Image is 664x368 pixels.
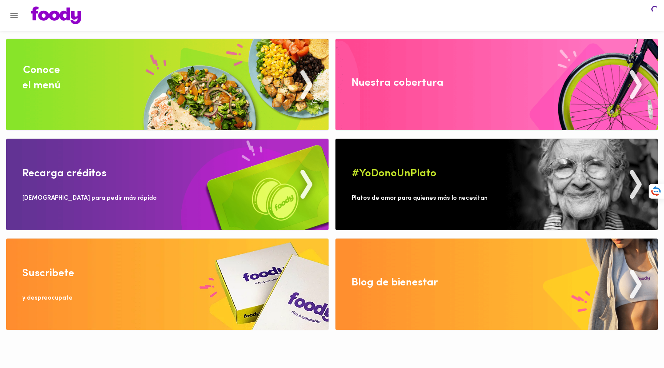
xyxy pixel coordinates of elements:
div: Suscribete [22,266,74,281]
img: Conoce el menu [6,39,329,130]
img: Yo Dono un Plato [335,139,658,230]
button: Menu [5,6,23,25]
img: Nuestra cobertura [335,39,658,130]
div: Blog de bienestar [352,275,438,290]
div: Conoce el menú [22,63,61,93]
div: Nuestra cobertura [352,75,443,91]
img: Recarga Creditos [6,139,329,230]
img: Blog de bienestar [335,239,658,330]
div: Recarga créditos [22,166,106,181]
div: [DEMOGRAPHIC_DATA] para pedir más rápido [22,194,157,203]
div: #YoDonoUnPlato [352,166,437,181]
div: Platos de amor para quienes más lo necesitan [352,194,488,203]
img: Disfruta bajar de peso [6,239,329,330]
div: y despreocupate [22,294,73,303]
img: logo.png [31,7,81,24]
iframe: Messagebird Livechat Widget [619,323,656,360]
